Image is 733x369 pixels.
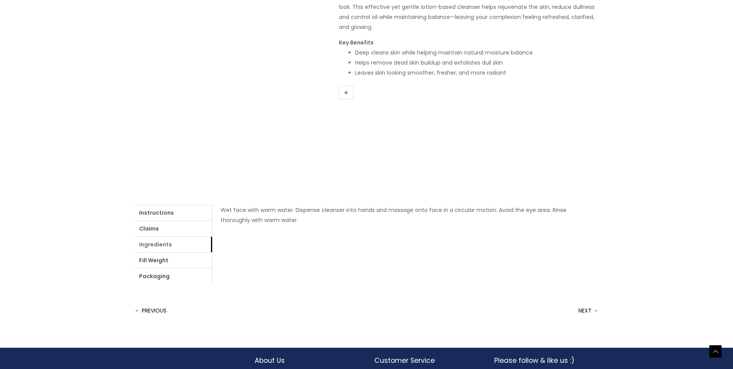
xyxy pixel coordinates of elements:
strong: Key Benefits [339,39,374,46]
h2: Please follow & like us :) [494,355,599,366]
a: + [339,86,354,99]
a: Packaging [135,268,212,284]
li: Helps remove dead skin buildup and exfoliates dull skin [355,58,599,68]
h2: About Us [255,355,359,366]
a: ← PREVIOUS [135,303,167,318]
a: Ingredients [135,237,212,252]
a: NEXT → [578,303,599,318]
li: Leaves skin looking smoother, fresher, and more radiant [355,68,599,78]
h2: Customer Service [374,355,479,366]
a: Instructions [135,205,212,220]
a: Fill Weight [135,253,212,268]
li: Deep cleans skin while helping maintain natural moisture balance [355,48,599,58]
p: Wet face with warm water. Dispense cleanser into hands and massage onto face in a circular motion... [221,205,590,225]
a: Claims [135,221,212,236]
